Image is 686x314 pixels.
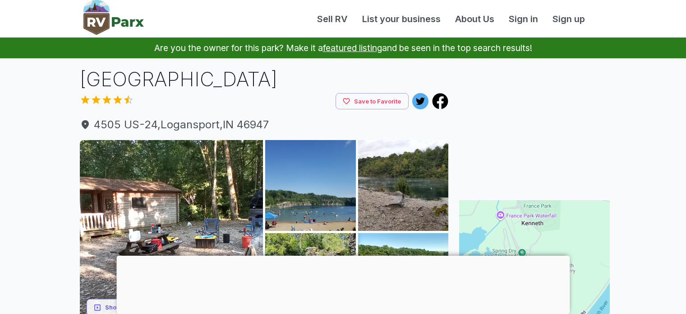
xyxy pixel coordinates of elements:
a: Sign up [545,12,592,26]
h1: [GEOGRAPHIC_DATA] [80,66,449,93]
span: 4505 US-24 , Logansport , IN 46947 [80,117,449,133]
a: featured listing [323,42,382,53]
img: AAcXr8otQrqEw-sGCXo1S1uQg0nthVCO_tJ4WDApzFOym_Zsr84UAeJDnKeK3AaeFaPcrKZJcUzpieWT0SHOUoC7I8vT5Wz5f... [358,140,449,231]
iframe: Advertisement [459,66,610,178]
a: List your business [355,12,448,26]
p: Are you the owner for this park? Make it a and be seen in the top search results! [11,37,675,58]
a: 4505 US-24,Logansport,IN 46947 [80,117,449,133]
a: Sign in [502,12,545,26]
button: Save to Favorite [336,93,409,110]
iframe: Advertisement [116,256,570,312]
a: Sell RV [310,12,355,26]
img: AAcXr8q5uts4pPK-pM2K9Z-DKjdWzPtz08xYnGcFoyBw9skJqGC9bPuAxibeJwYAx5XMmdVUtaJhf_mbK5SRjxEVsKqD6p98W... [265,140,356,231]
a: About Us [448,12,502,26]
